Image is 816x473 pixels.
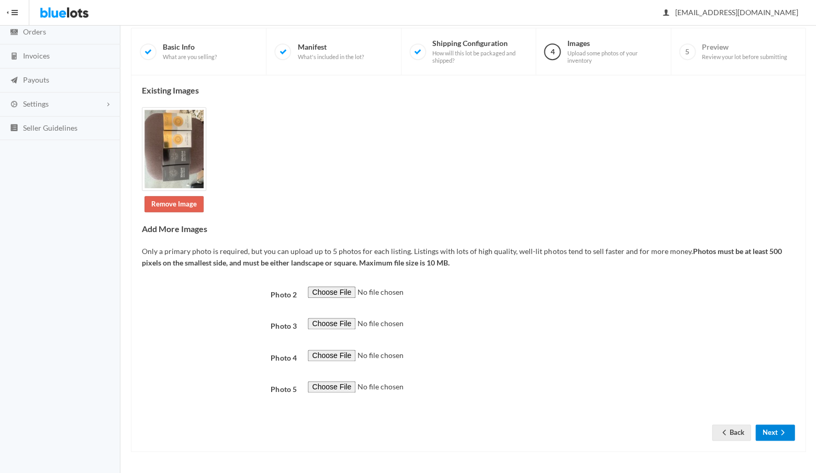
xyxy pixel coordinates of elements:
span: Payouts [23,75,49,84]
ion-icon: cog [9,100,19,110]
ion-icon: calculator [9,52,19,62]
ion-icon: list box [9,123,19,133]
ion-icon: cash [9,28,19,38]
span: Seller Guidelines [23,123,77,132]
span: Preview [702,42,787,61]
label: Photo 2 [136,286,302,301]
button: Nextarrow forward [755,424,795,441]
ion-icon: arrow back [719,428,729,438]
a: arrow backBack [712,424,751,441]
label: Photo 5 [136,381,302,396]
span: 4 [544,43,561,60]
span: What's included in the lot? [297,53,363,61]
span: Manifest [297,42,363,61]
span: Images [567,39,662,64]
span: Review your lot before submitting [702,53,787,61]
label: Photo 4 [136,350,302,364]
ion-icon: paper plane [9,76,19,86]
span: 5 [679,43,696,60]
span: How will this lot be packaged and shipped? [432,50,527,64]
img: 10db2ef3-6f03-464d-a0ac-8a62cd71f0da-1760143927.jpg [142,107,206,191]
h4: Add More Images [142,224,795,234]
span: Upload some photos of your inventory [567,50,662,64]
ion-icon: arrow forward [777,428,788,438]
h4: Existing Images [142,86,795,95]
span: Orders [23,27,46,36]
span: Settings [23,99,49,108]
p: Only a primary photo is required, but you can upload up to 5 photos for each listing. Listings wi... [142,246,795,269]
a: Remove Image [144,196,204,212]
label: Photo 3 [136,318,302,332]
span: Shipping Configuration [432,39,527,64]
span: What are you selling? [163,53,217,61]
ion-icon: person [661,8,671,18]
span: [EMAIL_ADDRESS][DOMAIN_NAME] [663,8,798,17]
span: Invoices [23,51,50,60]
span: Basic Info [163,42,217,61]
